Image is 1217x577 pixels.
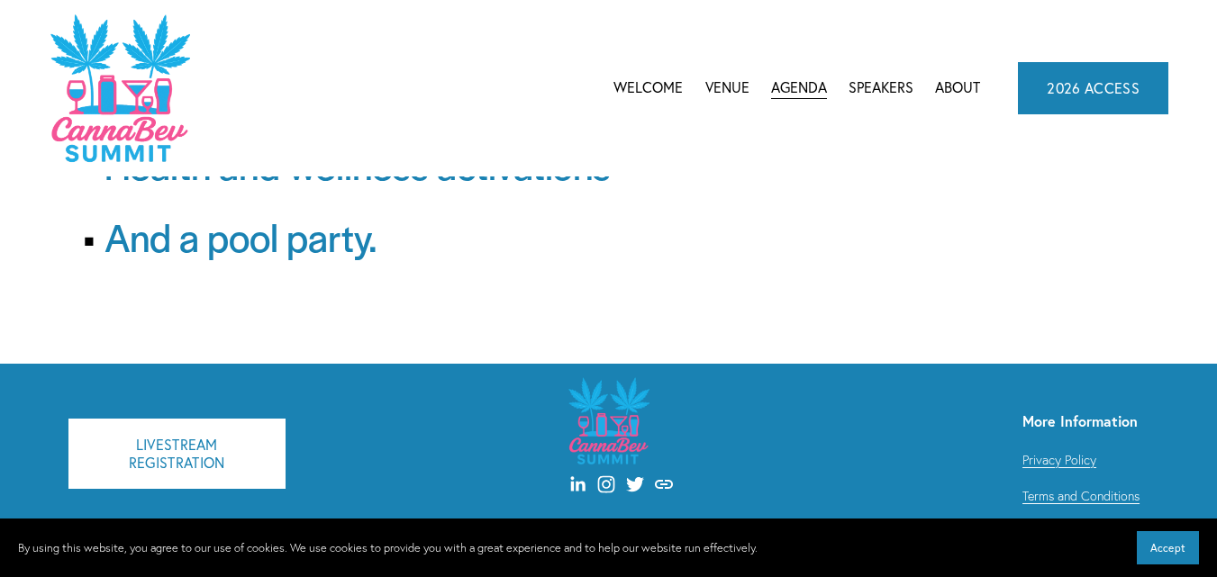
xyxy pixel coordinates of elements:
a: LIVESTREAM REGISTRATION [68,419,286,489]
a: URL [655,475,673,493]
a: Terms and Conditions [1022,485,1140,507]
span: Health and wellness activations [104,138,611,191]
a: About [935,75,980,102]
a: Privacy Policy [1022,449,1096,471]
a: 2026 ACCESS [1018,62,1168,114]
span: Agenda [771,76,827,100]
a: folder dropdown [771,75,827,102]
span: Accept [1150,541,1185,554]
span: And a pool party. [104,210,377,263]
a: Speakers [849,75,913,102]
a: Twitter [626,475,644,493]
a: LinkedIn [568,475,586,493]
img: CannaDataCon [49,13,190,165]
button: Accept [1137,531,1199,564]
strong: More Information [1022,411,1138,430]
p: By using this website, you agree to our use of cookies. We use cookies to provide you with a grea... [18,538,758,558]
a: Venue [705,75,749,102]
a: Instagram [597,475,615,493]
a: Welcome [613,75,683,102]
